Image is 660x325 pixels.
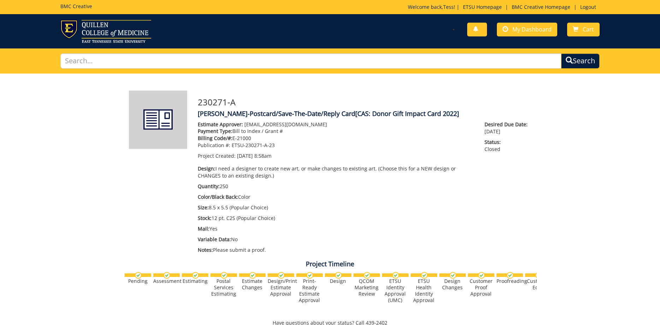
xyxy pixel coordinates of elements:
div: QCOM Marketing Review [353,278,380,297]
p: I need a designer to create new art, or make changes to existing art. (Choose this for a NEW desi... [198,165,474,179]
a: Logout [577,4,600,10]
img: checkmark [450,272,456,279]
p: Yes [198,225,474,232]
span: Publication #: [198,142,230,149]
div: Design/Print Estimate Approval [268,278,294,297]
p: E-21000 [198,135,474,142]
p: 250 [198,183,474,190]
span: My Dashboard [512,25,552,33]
img: checkmark [335,272,342,279]
div: Customer Edits [525,278,552,291]
span: Quantity: [198,183,220,190]
span: Estimate Approver: [198,121,243,128]
div: ETSU Health Identity Approval [411,278,437,303]
span: Color/Black Back: [198,193,238,200]
span: Billing Code/#: [198,135,232,141]
span: Payment Type: [198,128,232,134]
img: Product featured image [129,91,187,149]
span: Mail: [198,225,209,232]
button: Search [561,53,600,69]
a: ETSU Homepage [459,4,505,10]
a: BMC Creative Homepage [508,4,574,10]
span: Status: [484,139,531,146]
img: checkmark [135,272,142,279]
div: Design [325,278,351,284]
p: 8.5 x 5.5 (Popular Choice) [198,204,474,211]
div: Pending [125,278,151,284]
img: checkmark [364,272,370,279]
img: checkmark [307,272,313,279]
img: checkmark [421,272,428,279]
div: Proofreading [497,278,523,284]
span: Desired Due Date: [484,121,531,128]
span: Project Created: [198,152,236,159]
p: Color [198,193,474,201]
img: checkmark [249,272,256,279]
span: ETSU-230271-A-23 [232,142,275,149]
div: Design Changes [439,278,466,291]
p: 12 pt. C2S (Popular Choice) [198,215,474,222]
span: Notes: [198,246,213,253]
a: Tess [443,4,454,10]
h3: 230271-A [198,98,531,107]
span: Cart [583,25,594,33]
img: checkmark [192,272,199,279]
img: checkmark [507,272,513,279]
h5: BMC Creative [60,4,92,9]
img: checkmark [163,272,170,279]
span: Size: [198,204,209,211]
div: Postal Services Estimating [210,278,237,297]
p: [EMAIL_ADDRESS][DOMAIN_NAME] [198,121,474,128]
div: Estimating [182,278,208,284]
div: Print-Ready Estimate Approval [296,278,323,303]
input: Search... [60,53,562,69]
span: Variable Data: [198,236,231,243]
img: checkmark [278,272,285,279]
p: No [198,236,474,243]
img: checkmark [535,272,542,279]
div: Estimate Changes [239,278,266,291]
img: checkmark [221,272,227,279]
div: Assessment [153,278,180,284]
img: checkmark [478,272,485,279]
p: Welcome back, ! | | | [408,4,600,11]
p: Bill to Index / Grant # [198,128,474,135]
span: Stock: [198,215,212,221]
span: Design: [198,165,215,172]
h4: [PERSON_NAME]-Postcard/Save-The-Date/Reply Card [198,110,531,117]
a: My Dashboard [497,23,557,36]
p: Closed [484,139,531,153]
span: [CAS: Donor Gift Impact Card 2022] [355,109,459,118]
img: ETSU logo [60,20,151,43]
div: ETSU Identity Approval (UMC) [382,278,409,303]
h4: Project Timeline [124,261,537,268]
p: [DATE] [484,121,531,135]
img: checkmark [392,272,399,279]
div: Customer Proof Approval [468,278,494,297]
a: Cart [567,23,600,36]
span: [DATE] 8:58am [237,152,272,159]
p: Please submit a proof. [198,246,474,254]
